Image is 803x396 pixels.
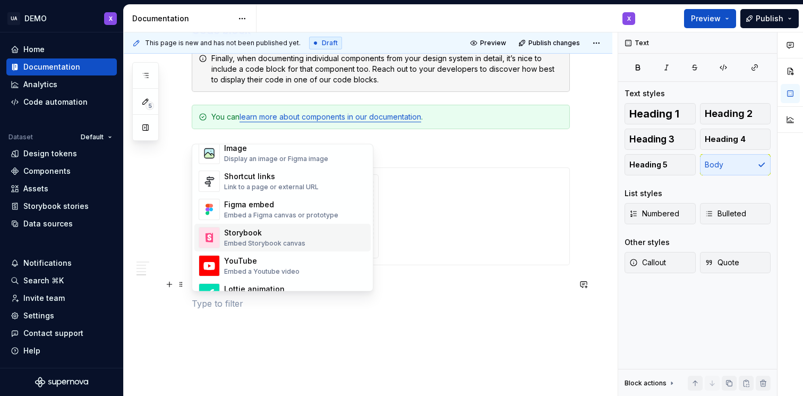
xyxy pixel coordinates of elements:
a: Invite team [6,290,117,307]
div: Search ⌘K [23,275,64,286]
div: UA [7,12,20,25]
button: Numbered [625,203,696,224]
div: Block actions [625,376,676,391]
button: UADEMOX [2,7,121,30]
div: Help [23,346,40,356]
div: YouTube [224,256,300,267]
button: Publish [740,9,799,28]
div: Embed a Figma canvas or prototype [224,212,338,220]
button: Publish changes [515,36,585,50]
svg: Supernova Logo [35,377,88,387]
span: Heading 1 [629,108,679,119]
button: Bulleted [700,203,771,224]
span: Numbered [629,208,679,219]
button: Contact support [6,325,117,342]
button: Heading 1 [625,103,696,124]
div: DEMO [24,13,47,24]
div: Settings [23,310,54,321]
span: 5 [146,102,154,110]
div: Display an image or Figma image [224,155,328,164]
button: Notifications [6,255,117,272]
a: Data sources [6,215,117,232]
span: Draft [322,39,338,47]
span: Heading 5 [629,159,668,170]
div: X [627,14,631,23]
div: Contact support [23,328,83,339]
div: Embed a Youtube video [224,268,300,276]
a: Analytics [6,76,117,93]
a: Assets [6,180,117,197]
div: Dataset [8,133,33,141]
button: Heading 3 [625,129,696,150]
span: Heading 4 [705,134,746,145]
a: Settings [6,307,117,324]
span: Preview [691,13,721,24]
div: Image [224,144,328,154]
span: This page is new and has not been published yet. [145,39,301,47]
a: Documentation [6,58,117,75]
div: Documentation [23,62,80,72]
span: Quote [705,257,739,268]
span: Publish [756,13,783,24]
a: Home [6,41,117,58]
button: Preview [467,36,511,50]
div: Text styles [625,88,665,99]
button: Default [76,130,117,145]
div: Other styles [625,237,670,248]
div: Data sources [23,218,73,229]
div: Documentation [132,13,233,24]
div: Notifications [23,258,72,268]
div: Lottie animation [224,284,307,295]
div: Finally, when documenting individual components from your design system in detail, it’s nice to i... [211,53,563,85]
div: You can . [211,112,563,122]
div: Components [23,166,71,176]
div: Storybook stories [23,201,89,212]
button: Heading 4 [700,129,771,150]
div: Code automation [23,97,88,107]
span: Default [81,133,104,141]
div: Block actions [625,379,667,387]
a: Storybook stories [6,198,117,215]
button: Heading 2 [700,103,771,124]
div: List styles [625,188,662,199]
a: Components [6,163,117,180]
div: Suggestions [192,145,373,291]
div: Storybook [224,228,305,239]
button: Search ⌘K [6,272,117,289]
button: Help [6,342,117,359]
div: Design tokens [23,148,77,159]
div: Shortcut links [224,172,319,182]
span: Publish changes [528,39,580,47]
div: Link to a page or external URL [224,183,319,192]
div: Embed Storybook canvas [224,240,305,248]
div: Figma embed [224,200,338,210]
span: Bulleted [705,208,746,219]
a: Code automation [6,94,117,111]
button: Callout [625,252,696,273]
button: Preview [684,9,736,28]
div: X [109,14,113,23]
a: learn more about components in our documentation [240,112,421,121]
button: Quote [700,252,771,273]
button: Heading 5 [625,154,696,175]
span: Callout [629,257,666,268]
span: Heading 3 [629,134,674,145]
span: Preview [480,39,506,47]
a: Design tokens [6,145,117,162]
div: Home [23,44,45,55]
span: Heading 2 [705,108,753,119]
div: Invite team [23,293,65,304]
div: Analytics [23,79,57,90]
div: Assets [23,183,48,194]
